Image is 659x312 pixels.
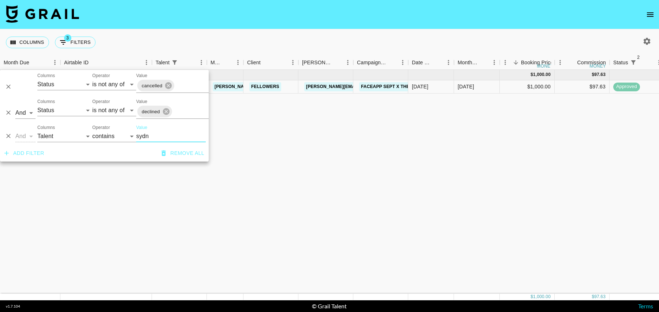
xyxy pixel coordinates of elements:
button: Delete [3,107,14,118]
button: Menu [196,57,207,68]
button: Sort [387,57,397,68]
label: Operator [92,72,110,79]
button: Menu [489,57,500,68]
div: $ [530,294,533,300]
button: Menu [397,57,408,68]
select: Logic operator [15,130,36,142]
div: 1,000.00 [533,294,551,300]
div: Talent [156,56,170,70]
a: [PERSON_NAME][EMAIL_ADDRESS] [304,82,387,91]
div: Manager [211,56,222,70]
button: Sort [332,57,342,68]
img: Grail Talent [6,5,79,23]
button: Delete [3,81,14,92]
button: Menu [500,57,511,68]
div: $ [530,72,533,78]
div: $ [592,294,594,300]
div: cancelled [137,80,174,91]
button: Add filter [1,147,47,160]
button: Menu [141,57,152,68]
label: Columns [37,124,55,130]
div: Talent [152,56,207,70]
div: Date Created [412,56,433,70]
a: Fellowers [249,82,281,91]
button: Menu [287,57,298,68]
div: Client [243,56,298,70]
div: Airtable ID [64,56,89,70]
div: $97.63 [555,80,610,94]
button: Show filters [55,37,96,48]
div: Month Due [4,56,29,70]
button: Sort [511,57,521,68]
div: v 1.7.104 [6,304,20,309]
div: declined [137,106,172,117]
button: open drawer [643,7,658,22]
div: $1,000.00 [500,80,555,94]
button: Sort [261,57,271,68]
div: Airtable ID [60,56,152,70]
label: Value [136,124,147,130]
button: Delete [3,131,14,142]
div: 97.63 [594,72,606,78]
label: Operator [92,124,110,130]
div: 97.63 [594,294,606,300]
div: Date Created [408,56,454,70]
div: Sep '25 [458,83,474,90]
input: Filter value [136,130,206,142]
button: Menu [443,57,454,68]
div: Client [247,56,261,70]
button: Sort [180,57,190,68]
a: [PERSON_NAME][EMAIL_ADDRESS][DOMAIN_NAME] [213,82,332,91]
a: FACEAPP Sept x thesydneysmiles [359,82,446,91]
div: 1 active filter [170,57,180,68]
div: 15/09/2025 [412,83,428,90]
button: Sort [89,57,99,68]
label: Value [136,98,147,104]
div: Month Due [458,56,479,70]
button: Menu [232,57,243,68]
button: Sort [479,57,489,68]
div: Status [613,56,628,70]
select: Logic operator [15,107,36,119]
span: cancelled [137,81,167,90]
button: Menu [342,57,353,68]
div: [PERSON_NAME] [302,56,332,70]
div: $ [592,72,594,78]
div: Commission [577,56,606,70]
button: Remove all [159,147,207,160]
div: Campaign (Type) [357,56,387,70]
button: Show filters [170,57,180,68]
div: 1,000.00 [533,72,551,78]
button: Sort [638,57,649,68]
button: Menu [49,57,60,68]
label: Operator [92,98,110,104]
span: declined [137,107,164,116]
div: 2 active filters [628,57,638,68]
button: Sort [29,57,40,68]
button: Sort [433,57,443,68]
a: Terms [638,303,653,309]
label: Columns [37,72,55,79]
label: Columns [37,98,55,104]
div: © Grail Talent [312,303,347,310]
button: Sort [567,57,577,68]
span: 2 [635,54,642,61]
div: Month Due [454,56,500,70]
label: Value [136,72,147,79]
button: Menu [555,57,566,68]
span: 3 [64,34,71,42]
div: Campaign (Type) [353,56,408,70]
div: Booker [298,56,353,70]
div: Manager [207,56,243,70]
button: Select columns [6,37,49,48]
span: approved [613,83,640,90]
button: Sort [222,57,232,68]
button: Show filters [628,57,638,68]
div: Booking Price [521,56,553,70]
div: money [537,64,554,68]
div: money [589,64,606,68]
